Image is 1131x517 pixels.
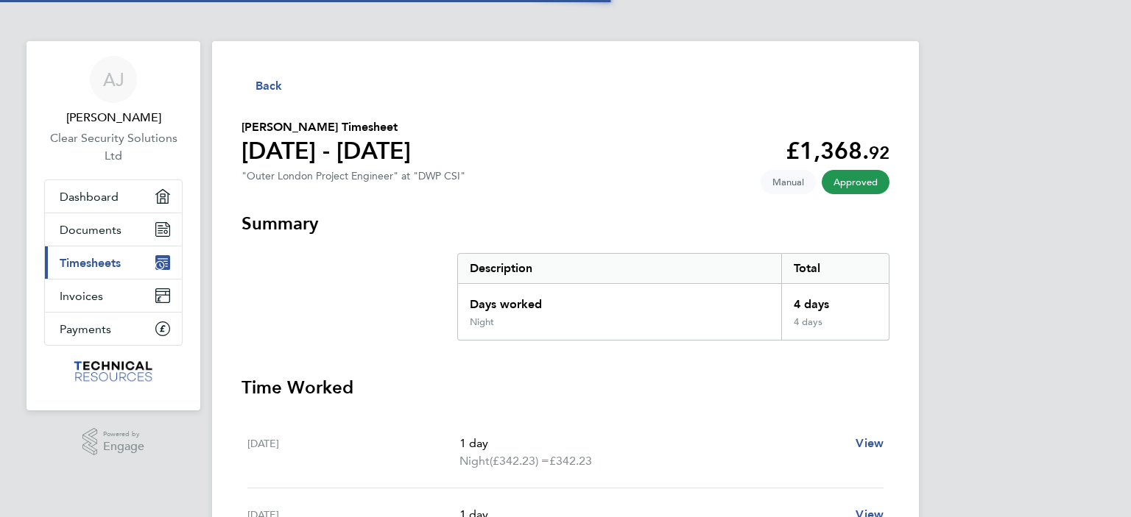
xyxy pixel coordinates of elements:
[60,190,119,204] span: Dashboard
[44,56,183,126] a: AJ[PERSON_NAME]
[458,284,781,316] div: Days worked
[45,246,182,279] a: Timesheets
[27,41,200,410] nav: Main navigation
[45,313,182,345] a: Payments
[103,70,124,89] span: AJ
[242,76,283,95] button: Back
[781,284,889,316] div: 4 days
[242,136,411,165] h1: [DATE] - [DATE]
[44,129,183,165] a: Clear Security Solutions Ltd
[45,279,182,312] a: Invoices
[786,137,889,165] app-decimal: £1,368.
[103,428,144,441] span: Powered by
[869,142,889,163] span: 92
[60,223,121,237] span: Documents
[761,170,816,194] span: This timesheet was manually created.
[242,118,411,136] h2: [PERSON_NAME] Timesheet
[457,253,889,340] div: Summary
[470,316,494,328] div: Night
[781,316,889,340] div: 4 days
[45,180,182,213] a: Dashboard
[856,435,884,452] a: View
[459,452,490,470] span: Night
[242,212,889,235] h3: Summary
[856,436,884,450] span: View
[459,435,844,452] p: 1 day
[44,360,183,384] a: Go to home page
[82,428,145,456] a: Powered byEngage
[256,77,283,95] span: Back
[72,360,155,384] img: technicalresources-logo-retina.png
[242,170,465,182] div: "Outer London Project Engineer" at "DWP CSI"
[247,435,459,470] div: [DATE]
[490,454,549,468] span: (£342.23) =
[44,109,183,126] span: Alex Jack
[242,376,889,399] h3: Time Worked
[45,213,182,246] a: Documents
[549,454,592,468] span: £342.23
[103,441,144,453] span: Engage
[60,256,121,270] span: Timesheets
[781,254,889,283] div: Total
[822,170,889,194] span: This timesheet has been approved.
[458,254,781,283] div: Description
[60,322,111,336] span: Payments
[60,289,103,303] span: Invoices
